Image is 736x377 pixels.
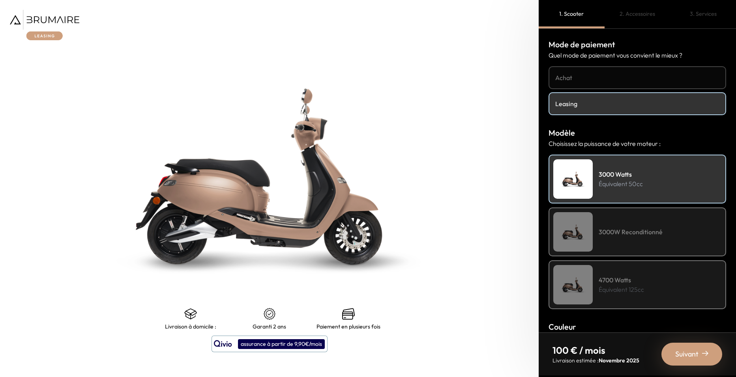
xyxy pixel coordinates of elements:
[599,227,663,237] h4: 3000W Reconditionné
[702,350,708,356] img: right-arrow-2.png
[238,339,325,349] div: assurance à partir de 9,90€/mois
[552,344,639,356] p: 100 € / mois
[10,10,79,40] img: Brumaire Leasing
[342,308,355,320] img: credit-cards.png
[675,349,699,360] span: Suivant
[549,139,726,148] p: Choisissez la puissance de votre moteur :
[555,99,719,108] h4: Leasing
[555,73,719,82] h4: Achat
[599,357,639,364] span: Novembre 2025
[553,265,593,304] img: Scooter Leasing
[549,39,726,50] h3: Mode de paiement
[599,275,644,285] h4: 4700 Watts
[549,127,726,139] h3: Modèle
[184,308,197,320] img: shipping.png
[214,339,232,349] img: logo qivio
[165,323,216,330] p: Livraison à domicile :
[253,323,286,330] p: Garanti 2 ans
[549,50,726,60] p: Quel mode de paiement vous convient le mieux ?
[553,159,593,199] img: Scooter Leasing
[212,336,328,352] button: assurance à partir de 9,90€/mois
[599,170,643,179] h4: 3000 Watts
[316,323,380,330] p: Paiement en plusieurs fois
[599,285,644,294] p: Équivalent 125cc
[263,308,276,320] img: certificat-de-garantie.png
[552,356,639,364] p: Livraison estimée :
[553,212,593,252] img: Scooter Leasing
[549,321,726,333] h3: Couleur
[599,179,643,188] p: Équivalent 50cc
[549,66,726,89] a: Achat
